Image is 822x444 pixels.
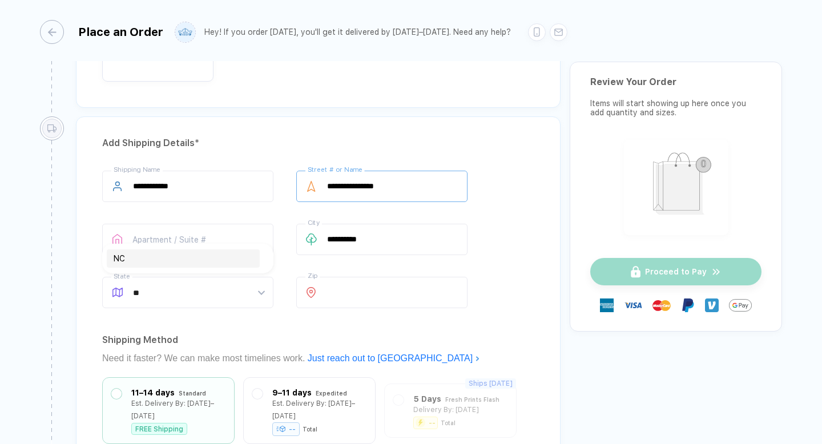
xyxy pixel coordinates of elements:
[102,349,534,368] div: Need it faster? We can make most timelines work.
[272,422,300,436] div: --
[102,134,534,152] div: Add Shipping Details
[102,331,534,349] div: Shipping Method
[729,294,752,317] img: GPay
[131,386,175,399] div: 11–14 days
[308,353,480,363] a: Just reach out to [GEOGRAPHIC_DATA]
[681,298,695,312] img: Paypal
[272,397,366,422] div: Est. Delivery By: [DATE]–[DATE]
[590,99,761,117] div: Items will start showing up here once you add quantity and sizes.
[175,22,195,42] img: user profile
[652,296,671,314] img: master-card
[252,386,366,435] div: 9–11 days ExpeditedEst. Delivery By: [DATE]–[DATE]--Total
[179,387,206,399] div: Standard
[114,252,253,265] div: NC
[78,25,163,39] div: Place an Order
[316,387,347,399] div: Expedited
[131,397,225,422] div: Est. Delivery By: [DATE]–[DATE]
[111,386,225,435] div: 11–14 days StandardEst. Delivery By: [DATE]–[DATE]FREE Shipping
[303,426,317,433] div: Total
[107,249,260,268] div: NC
[705,298,719,312] img: Venmo
[204,27,511,37] div: Hey! If you order [DATE], you'll get it delivered by [DATE]–[DATE]. Need any help?
[590,76,761,87] div: Review Your Order
[624,296,642,314] img: visa
[272,386,312,399] div: 9–11 days
[600,298,614,312] img: express
[629,145,723,228] img: shopping_bag.png
[131,423,187,435] div: FREE Shipping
